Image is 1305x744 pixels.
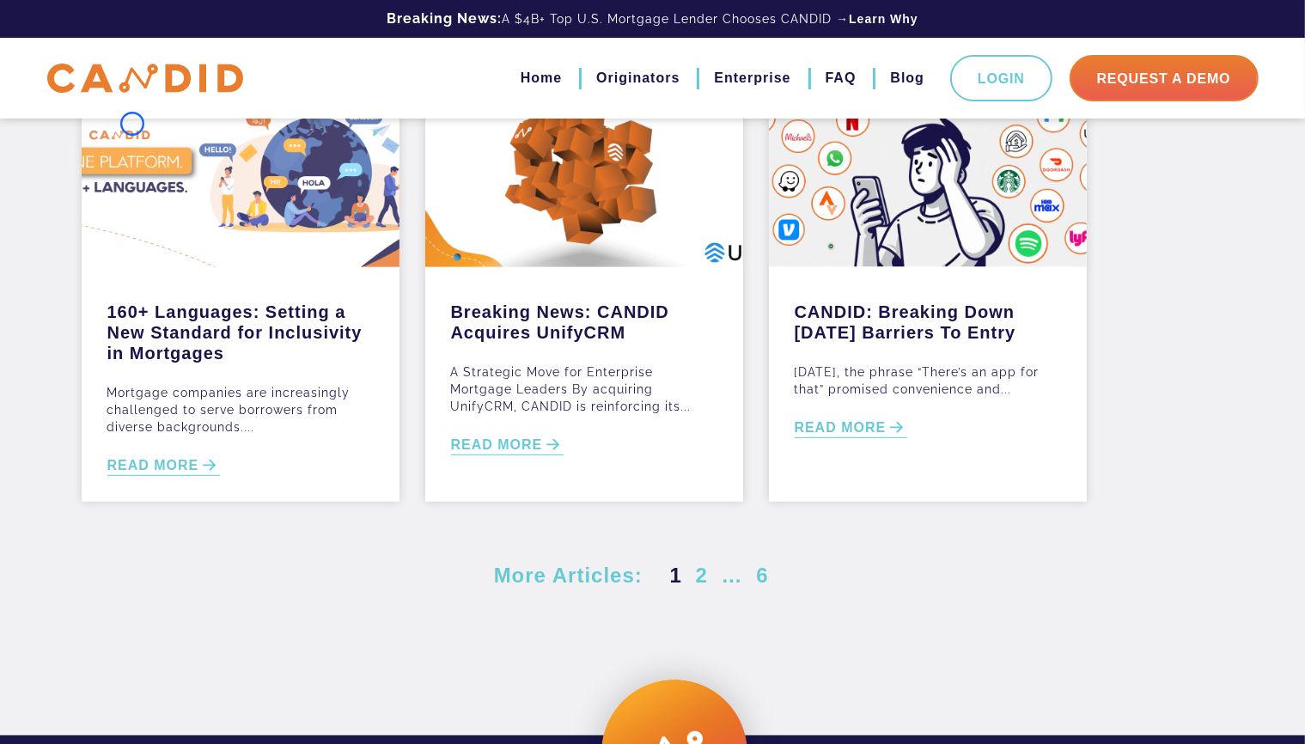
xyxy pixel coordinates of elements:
[47,64,243,94] img: CANDID APP
[1070,55,1259,101] a: Request A Demo
[494,565,643,586] span: More Articles:
[667,562,812,589] nav: Posts pagination
[596,64,680,93] a: Originators
[795,293,1061,343] a: CANDID: Breaking Down [DATE] Barriers To Entry
[692,564,711,587] a: 2
[107,384,374,436] p: Mortgage companies are increasingly challenged to serve borrowers from diverse backgrounds....
[451,363,717,415] p: A Strategic Move for Enterprise Mortgage Leaders By acquiring UnifyCRM, CANDID is reinforcing its...
[787,570,811,582] a: Next
[950,55,1052,101] a: Login
[107,293,374,363] a: 160+ Languages: Setting a New Standard for Inclusivity in Mortgages
[451,436,564,455] a: READ MORE
[718,564,747,587] span: …
[451,293,717,343] a: Breaking News: CANDID Acquires UnifyCRM
[795,418,908,438] a: READ MORE
[667,564,686,587] span: 1
[826,64,857,93] a: FAQ
[795,363,1061,398] p: [DATE], the phrase “There’s an app for that” promised convenience and...
[849,10,918,27] a: Learn Why
[387,10,502,27] b: Breaking News:
[107,456,221,476] a: READ MORE
[521,64,562,93] a: Home
[890,64,924,93] a: Blog
[714,64,790,93] a: Enterprise
[753,564,771,587] a: 6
